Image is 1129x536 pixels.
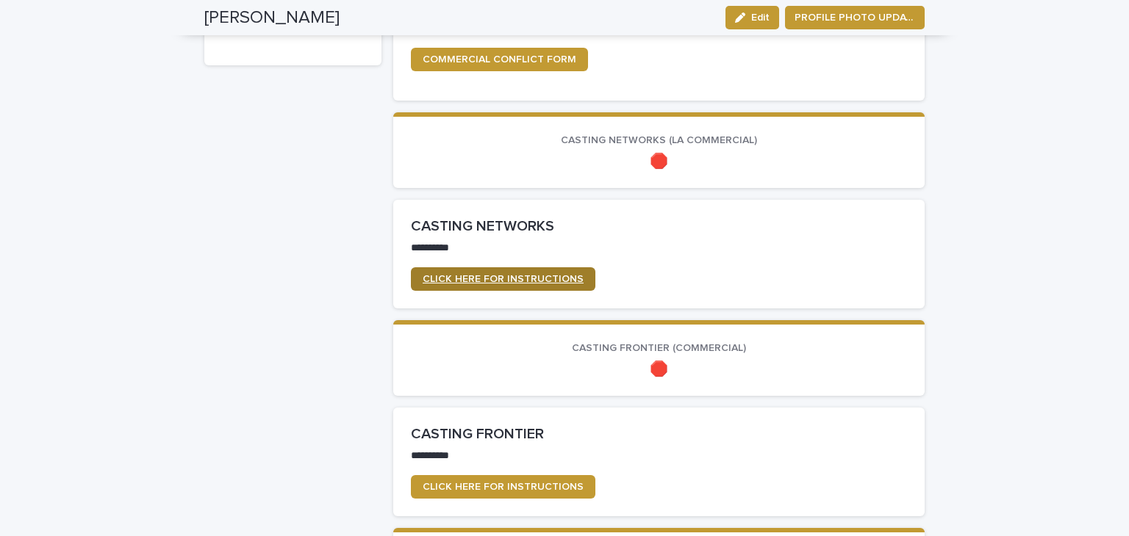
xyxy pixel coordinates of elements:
span: CASTING NETWORKS (LA COMMERCIAL) [561,135,757,145]
a: CLICK HERE FOR INSTRUCTIONS [411,267,595,291]
span: CLICK HERE FOR INSTRUCTIONS [423,274,584,284]
h2: [PERSON_NAME] [204,7,340,29]
h2: CASTING NETWORKS [411,217,907,235]
h2: CASTING FRONTIER [411,425,907,443]
p: 🛑 [411,361,907,378]
span: COMMERCIAL CONFLICT FORM [423,54,576,65]
span: CLICK HERE FOR INSTRUCTIONS [423,482,584,492]
span: Edit [751,12,770,23]
button: Edit [725,6,779,29]
a: COMMERCIAL CONFLICT FORM [411,48,588,71]
a: CLICK HERE FOR INSTRUCTIONS [411,475,595,499]
button: PROFILE PHOTO UPDATE [785,6,925,29]
p: 🛑 [411,153,907,170]
span: PROFILE PHOTO UPDATE [795,10,915,25]
span: CASTING FRONTIER (COMMERCIAL) [572,343,746,353]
